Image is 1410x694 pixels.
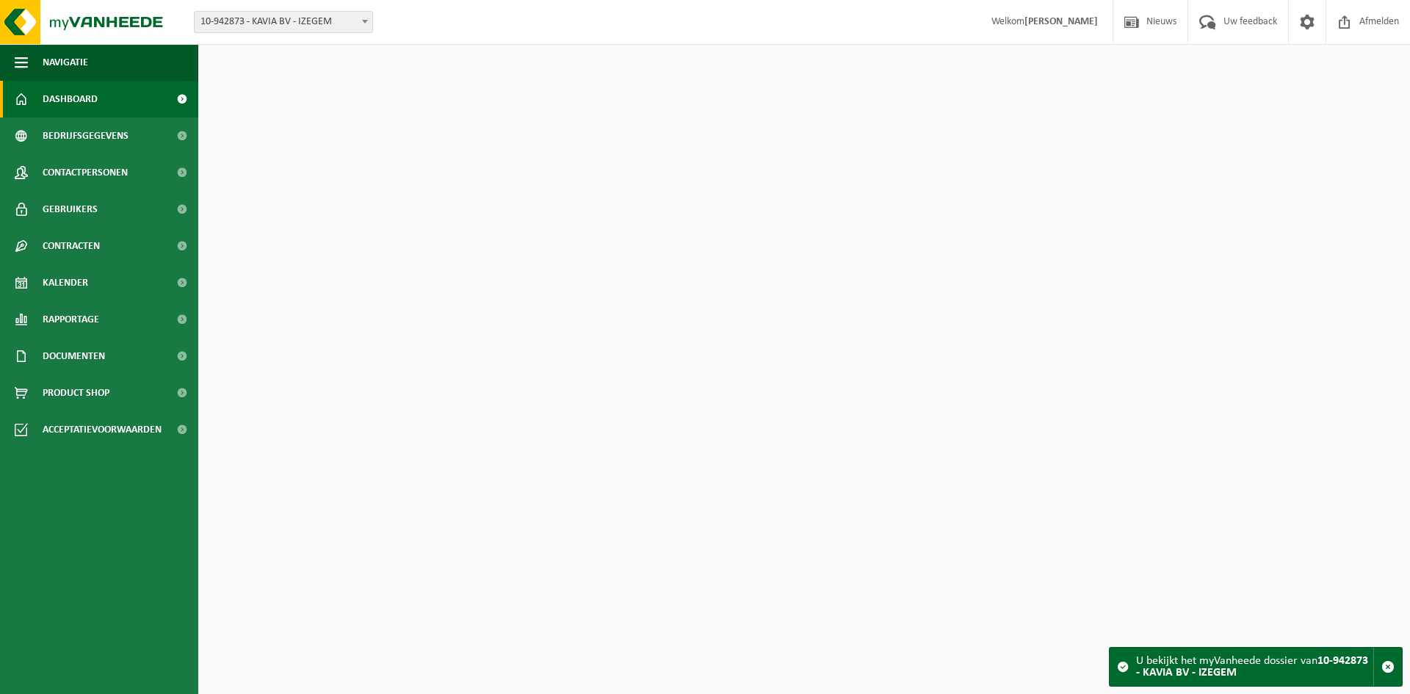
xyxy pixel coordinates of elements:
[43,411,162,448] span: Acceptatievoorwaarden
[43,191,98,228] span: Gebruikers
[43,228,100,264] span: Contracten
[43,81,98,118] span: Dashboard
[1024,16,1098,27] strong: [PERSON_NAME]
[43,375,109,411] span: Product Shop
[43,154,128,191] span: Contactpersonen
[43,301,99,338] span: Rapportage
[194,11,373,33] span: 10-942873 - KAVIA BV - IZEGEM
[1136,648,1373,686] div: U bekijkt het myVanheede dossier van
[43,118,129,154] span: Bedrijfsgegevens
[43,338,105,375] span: Documenten
[1136,655,1368,679] strong: 10-942873 - KAVIA BV - IZEGEM
[43,44,88,81] span: Navigatie
[43,264,88,301] span: Kalender
[195,12,372,32] span: 10-942873 - KAVIA BV - IZEGEM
